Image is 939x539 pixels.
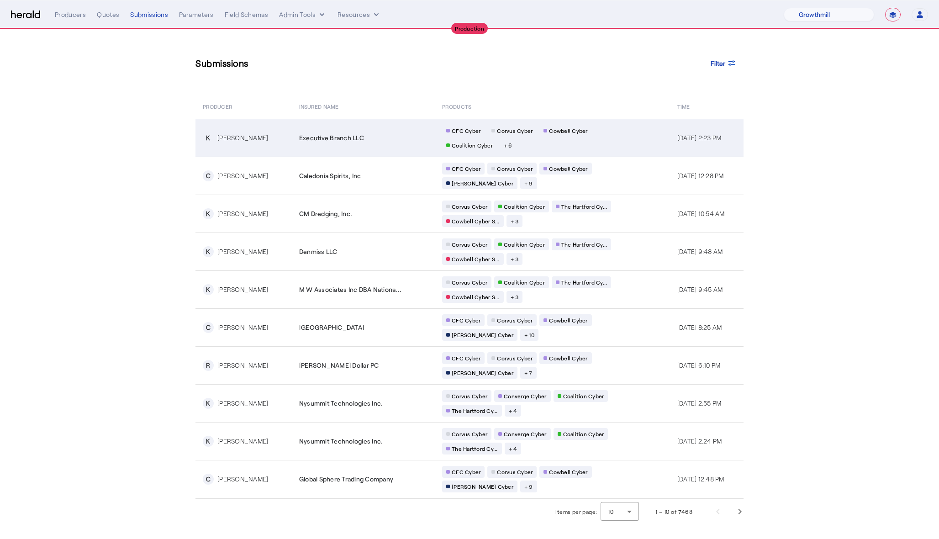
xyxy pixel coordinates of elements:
div: K [203,436,214,447]
span: + 6 [504,142,512,149]
span: Filter [711,58,725,68]
span: + 7 [524,369,533,376]
button: internal dropdown menu [279,10,327,19]
div: K [203,132,214,143]
span: M W Associates Inc DBA Nationa... [299,285,401,294]
span: [GEOGRAPHIC_DATA] [299,323,364,332]
span: CFC Cyber [452,354,480,362]
div: C [203,474,214,485]
div: [PERSON_NAME] [217,209,268,218]
span: The Hartford Cy... [452,407,498,414]
span: Coalition Cyber [563,392,604,400]
div: [PERSON_NAME] [217,437,268,446]
span: Cowbell Cyber [549,165,587,172]
span: + 3 [511,217,519,225]
span: Cowbell Cyber S... [452,217,500,225]
div: Parameters [179,10,214,19]
span: [DATE] 9:45 AM [677,285,723,293]
div: [PERSON_NAME] [217,399,268,408]
span: [DATE] 8:25 AM [677,323,722,331]
span: Corvus Cyber [452,279,487,286]
span: [DATE] 2:24 PM [677,437,722,445]
div: Items per page: [555,507,597,516]
span: Coalition Cyber [563,430,604,438]
span: Coalition Cyber [504,241,545,248]
span: Nysummit Technologies Inc. [299,399,383,408]
span: CM Dredging, Inc. [299,209,352,218]
span: Cowbell Cyber [549,127,587,134]
span: [DATE] 9:48 AM [677,248,723,255]
span: Corvus Cyber [452,203,487,210]
span: PRODUCER [203,101,232,111]
span: [DATE] 12:48 PM [677,475,724,483]
span: [DATE] 2:55 PM [677,399,722,407]
span: Denmiss LLC [299,247,338,256]
div: 1 – 10 of 7468 [655,507,692,516]
span: Corvus Cyber [497,165,533,172]
span: [DATE] 2:23 PM [677,134,722,142]
span: Caledonia Spirits, Inc [299,171,361,180]
span: + 4 [509,407,517,414]
div: K [203,208,214,219]
span: + 3 [511,293,519,301]
div: K [203,246,214,257]
span: Cowbell Cyber [549,468,587,476]
span: Time [677,101,690,111]
div: Quotes [97,10,119,19]
div: Producers [55,10,86,19]
span: Cowbell Cyber S... [452,293,500,301]
span: 10 [608,508,613,515]
div: R [203,360,214,371]
span: [PERSON_NAME] Cyber [452,483,513,490]
div: Submissions [130,10,168,19]
span: Corvus Cyber [452,241,487,248]
img: Herald Logo [11,11,40,19]
span: + 9 [524,483,533,490]
span: Corvus Cyber [452,392,487,400]
div: [PERSON_NAME] [217,133,268,143]
div: [PERSON_NAME] [217,171,268,180]
div: [PERSON_NAME] [217,247,268,256]
span: Nysummit Technologies Inc. [299,437,383,446]
span: Corvus Cyber [497,317,533,324]
div: [PERSON_NAME] [217,475,268,484]
div: K [203,398,214,409]
span: Coalition Cyber [452,142,493,149]
span: Cowbell Cyber [549,354,587,362]
span: Corvus Cyber [497,468,533,476]
div: K [203,284,214,295]
span: The Hartford Cy... [561,203,607,210]
span: CFC Cyber [452,317,480,324]
span: Converge Cyber [504,392,547,400]
span: CFC Cyber [452,127,480,134]
span: The Hartford Cy... [561,241,607,248]
span: Executive Branch LLC [299,133,364,143]
span: [DATE] 12:28 PM [677,172,724,180]
span: Corvus Cyber [497,127,533,134]
div: [PERSON_NAME] [217,323,268,332]
div: Field Schemas [225,10,269,19]
div: [PERSON_NAME] [217,285,268,294]
span: [PERSON_NAME] Cyber [452,369,513,376]
h3: Submissions [195,57,248,69]
span: Corvus Cyber [497,354,533,362]
span: [PERSON_NAME] Dollar PC [299,361,379,370]
span: Insured Name [299,101,338,111]
button: Resources dropdown menu [338,10,381,19]
span: Corvus Cyber [452,430,487,438]
span: + 10 [524,331,534,338]
span: Cowbell Cyber S... [452,255,500,263]
span: The Hartford Cy... [452,445,498,452]
table: Table view of all submissions by your platform [195,93,744,499]
div: [PERSON_NAME] [217,361,268,370]
span: + 4 [509,445,517,452]
span: [DATE] 6:10 PM [677,361,721,369]
span: Global Sphere Trading Company [299,475,393,484]
span: [DATE] 10:54 AM [677,210,725,217]
span: Coalition Cyber [504,279,545,286]
span: CFC Cyber [452,468,480,476]
div: C [203,170,214,181]
div: C [203,322,214,333]
button: Next page [729,501,751,523]
span: Coalition Cyber [504,203,545,210]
